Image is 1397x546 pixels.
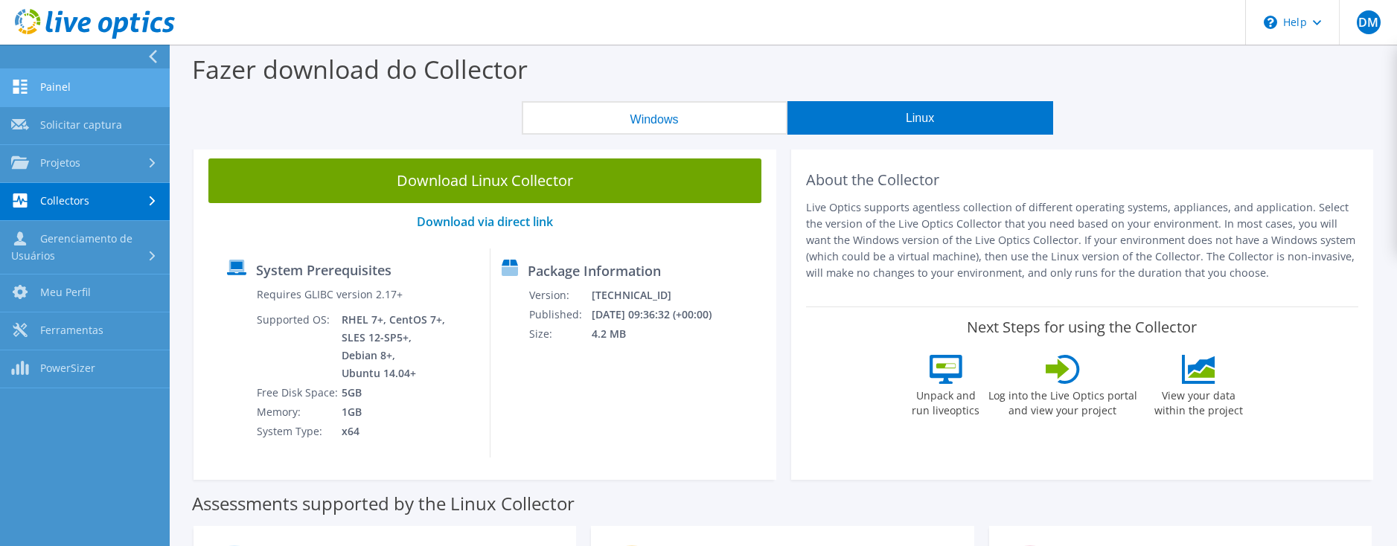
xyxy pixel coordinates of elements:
[1357,10,1381,34] span: DM
[528,324,591,344] td: Size:
[256,263,391,277] label: System Prerequisites
[208,158,761,203] a: Download Linux Collector
[591,305,731,324] td: [DATE] 09:36:32 (+00:00)
[806,171,1359,189] h2: About the Collector
[988,384,1138,418] label: Log into the Live Optics portal and view your project
[341,383,448,402] td: 5GB
[192,496,575,511] label: Assessments supported by the Linux Collector
[256,422,341,441] td: System Type:
[967,318,1197,336] label: Next Steps for using the Collector
[257,287,403,302] label: Requires GLIBC version 2.17+
[912,384,980,418] label: Unpack and run liveoptics
[256,310,341,383] td: Supported OS:
[1264,16,1277,29] svg: \n
[341,402,448,422] td: 1GB
[341,422,448,441] td: x64
[522,101,787,135] button: Windows
[787,101,1053,135] button: Linux
[806,199,1359,281] p: Live Optics supports agentless collection of different operating systems, appliances, and applica...
[591,286,731,305] td: [TECHNICAL_ID]
[591,324,731,344] td: 4.2 MB
[192,52,528,86] label: Fazer download do Collector
[417,213,553,230] a: Download via direct link
[528,263,661,278] label: Package Information
[528,305,591,324] td: Published:
[256,402,341,422] td: Memory:
[528,286,591,305] td: Version:
[256,383,341,402] td: Free Disk Space:
[341,310,448,383] td: RHEL 7+, CentOS 7+, SLES 12-SP5+, Debian 8+, Ubuntu 14.04+
[1145,384,1253,418] label: View your data within the project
